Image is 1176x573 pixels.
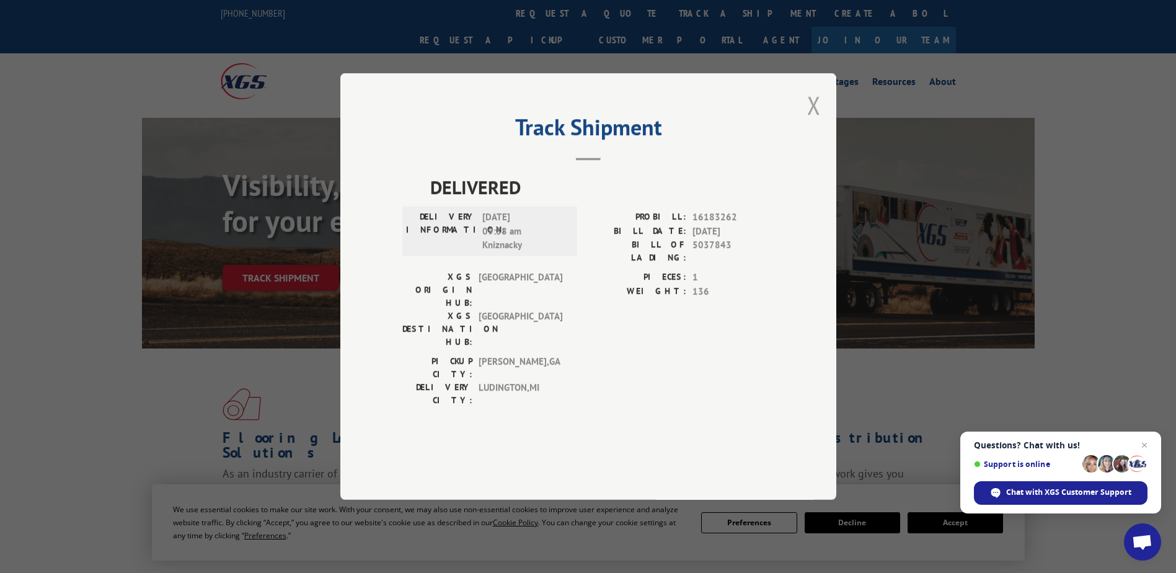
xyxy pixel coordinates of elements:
[588,238,686,264] label: BILL OF LADING:
[692,270,774,285] span: 1
[402,309,472,349] label: XGS DESTINATION HUB:
[406,210,476,252] label: DELIVERY INFORMATION:
[807,89,821,122] button: Close modal
[692,224,774,239] span: [DATE]
[479,309,562,349] span: [GEOGRAPHIC_DATA]
[588,285,686,299] label: WEIGHT:
[1006,487,1131,498] span: Chat with XGS Customer Support
[1124,523,1161,561] div: Open chat
[479,355,562,381] span: [PERSON_NAME] , GA
[402,270,472,309] label: XGS ORIGIN HUB:
[974,440,1147,450] span: Questions? Chat with us!
[430,173,774,201] span: DELIVERED
[588,210,686,224] label: PROBILL:
[402,355,472,381] label: PICKUP CITY:
[974,481,1147,505] div: Chat with XGS Customer Support
[479,381,562,407] span: LUDINGTON , MI
[479,270,562,309] span: [GEOGRAPHIC_DATA]
[402,118,774,142] h2: Track Shipment
[974,460,1078,469] span: Support is online
[588,270,686,285] label: PIECES:
[402,381,472,407] label: DELIVERY CITY:
[692,210,774,224] span: 16183262
[588,224,686,239] label: BILL DATE:
[692,238,774,264] span: 5037843
[692,285,774,299] span: 136
[1137,438,1152,453] span: Close chat
[482,210,566,252] span: [DATE] 09:38 am Kniznacky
